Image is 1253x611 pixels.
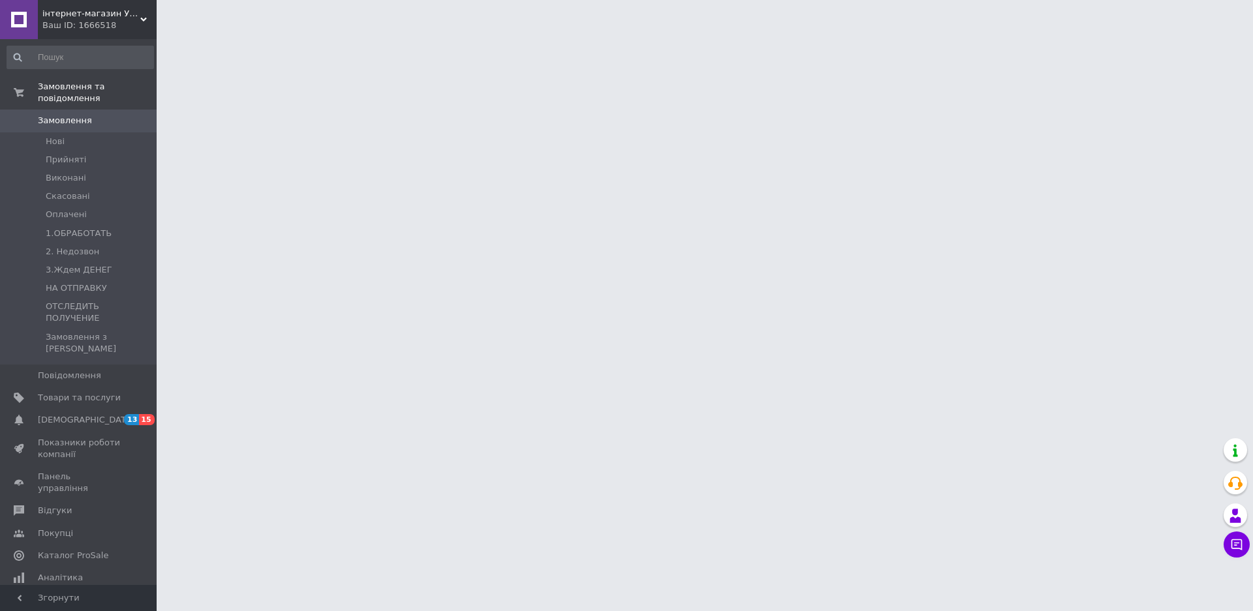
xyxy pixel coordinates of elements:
span: [DEMOGRAPHIC_DATA] [38,414,134,426]
span: Аналітика [38,572,83,584]
span: Скасовані [46,190,90,202]
span: Оплачені [46,209,87,220]
span: Покупці [38,528,73,539]
span: Нові [46,136,65,147]
button: Чат з покупцем [1224,531,1250,558]
div: Ваш ID: 1666518 [42,20,157,31]
span: 3.Ждем ДЕНЕГ [46,264,112,276]
span: Показники роботи компанії [38,437,121,460]
span: 1.ОБРАБОТАТЬ [46,228,112,239]
span: 13 [124,414,139,425]
span: Повідомлення [38,370,101,381]
span: інтернет-магазин Умнічка - книги, іграшки, набори для творчості [42,8,140,20]
span: Товари та послуги [38,392,121,404]
span: Відгуки [38,505,72,516]
span: НА ОТПРАВКУ [46,282,107,294]
span: Замовлення та повідомлення [38,81,157,104]
span: 15 [139,414,154,425]
span: ОТСЛЕДИТЬ ПОЛУЧЕНИЕ [46,301,153,324]
span: Каталог ProSale [38,550,108,561]
span: Прийняті [46,154,86,166]
span: 2. Недозвон [46,246,99,258]
span: Панель управління [38,471,121,494]
span: Замовлення з [PERSON_NAME] [46,331,153,355]
input: Пошук [7,46,154,69]
span: Виконані [46,172,86,184]
span: Замовлення [38,115,92,127]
